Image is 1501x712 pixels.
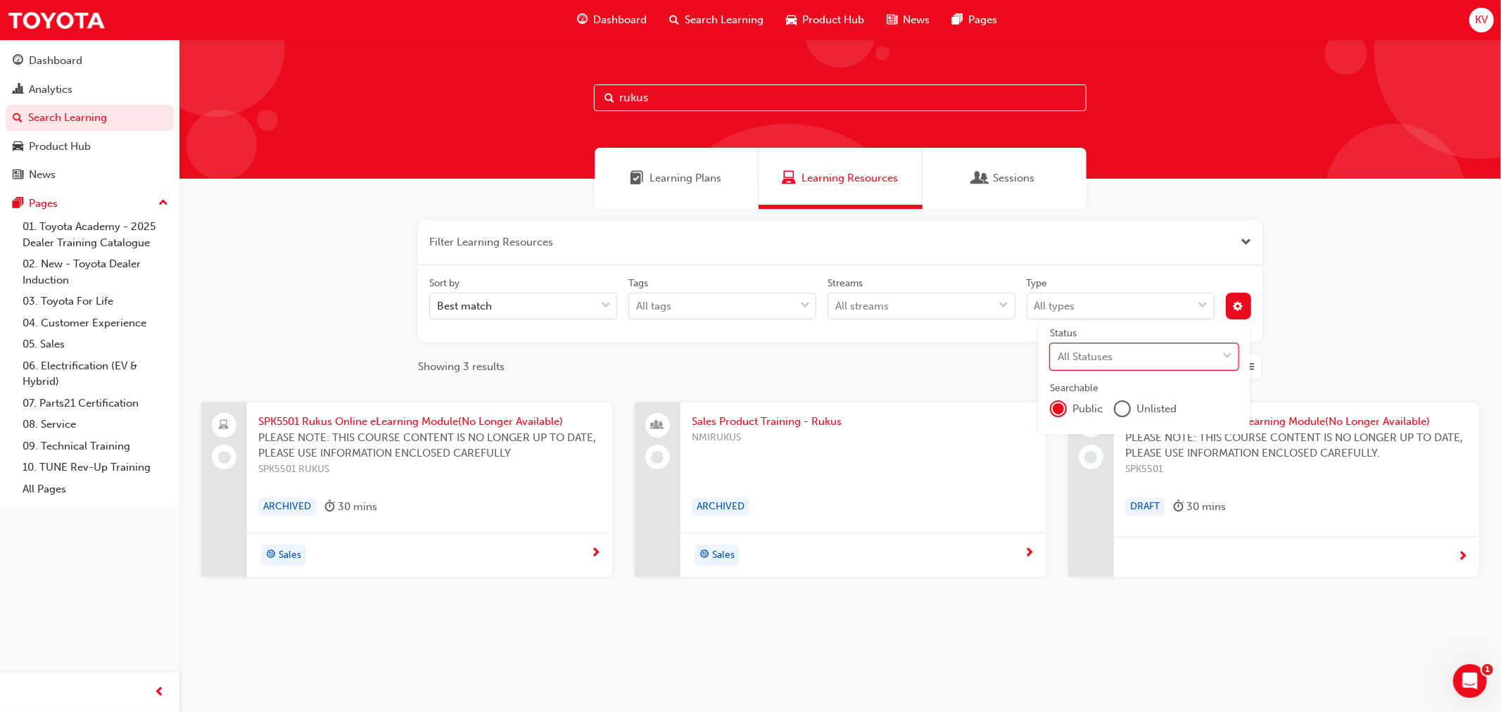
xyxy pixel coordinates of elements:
span: Sessions [974,170,988,186]
span: guage-icon [577,11,588,29]
span: next-icon [1024,547,1034,560]
div: publicOption [1050,400,1067,417]
div: 30 mins [1173,497,1226,516]
div: All streams [835,298,889,314]
span: Sales Product Training - Rukus [692,414,1034,430]
div: unlistedOption [1114,400,1131,417]
a: 02. New - Toyota Dealer Induction [17,253,174,291]
div: News [29,167,56,183]
span: Pages [968,12,997,28]
div: Pages [29,196,58,212]
a: Learning PlansLearning Plans [595,148,759,209]
span: PLEASE NOTE: THIS COURSE CONTENT IS NO LONGER UP TO DATE, PLEASE USE INFORMATION ENCLOSED CAREFULLY [258,430,601,462]
span: down-icon [999,297,1009,315]
span: down-icon [601,297,611,315]
span: NMIRUKUS [692,430,1034,446]
a: 09. Technical Training [17,436,174,457]
span: Public [1072,401,1103,417]
a: 05. Sales [17,333,174,355]
span: PLEASE NOTE: THIS COURSE CONTENT IS NO LONGER UP TO DATE, PLEASE USE INFORMATION ENCLOSED CAREFULLY. [1125,430,1468,462]
div: Status [1050,326,1077,341]
a: SPK5501 Rukus Online eLearning Module(No Longer Available)PLEASE NOTE: THIS COURSE CONTENT IS NO ... [201,402,612,577]
button: cog-icon [1226,293,1252,319]
button: Pages [6,191,174,217]
a: 03. Toyota For Life [17,291,174,312]
span: search-icon [669,11,679,29]
div: Analytics [29,82,72,98]
div: Best match [437,298,492,314]
span: Showing 3 results [418,359,505,375]
div: Sort by [429,276,460,291]
span: cog-icon [1234,302,1243,314]
button: KV [1469,8,1494,32]
a: 01. Toyota Academy - 2025 Dealer Training Catalogue [17,216,174,253]
span: target-icon [699,546,709,564]
span: up-icon [158,194,168,212]
span: down-icon [1222,348,1232,366]
span: down-icon [800,297,810,315]
button: DashboardAnalyticsSearch LearningProduct HubNews [6,45,174,191]
span: next-icon [590,547,601,560]
span: news-icon [13,169,23,182]
div: Streams [828,276,863,291]
div: DRAFT [1125,497,1165,516]
a: 10. TUNE Rev-Up Training [17,457,174,478]
span: news-icon [887,11,897,29]
a: search-iconSearch Learning [658,6,775,34]
span: guage-icon [13,55,23,68]
div: 30 mins [324,497,377,516]
span: car-icon [13,141,23,153]
span: KV [1475,12,1488,28]
div: ARCHIVED [258,497,316,516]
a: car-iconProduct Hub [775,6,875,34]
a: Analytics [6,77,174,103]
span: Learning Resources [802,170,898,186]
span: duration-icon [324,498,335,516]
span: pages-icon [13,198,23,210]
span: Sessions [994,170,1035,186]
div: Tags [628,276,648,291]
a: Dashboard [6,48,174,74]
img: Trak [7,4,106,36]
a: Product Hub [6,134,174,160]
span: Learning Plans [631,170,645,186]
a: pages-iconPages [941,6,1008,34]
span: 1 [1482,664,1493,675]
div: Dashboard [29,53,82,69]
span: people-icon [652,417,662,435]
span: learningRecordVerb_NONE-icon [1084,451,1097,464]
span: pages-icon [952,11,963,29]
a: Sales Product Training - RukusNMIRUKUSARCHIVEDtarget-iconSales [635,402,1046,577]
span: car-icon [786,11,797,29]
span: Product Hub [802,12,864,28]
span: duration-icon [1173,498,1184,516]
span: search-icon [13,112,23,125]
span: learningRecordVerb_NONE-icon [218,451,231,464]
div: All types [1034,298,1075,314]
a: 07. Parts21 Certification [17,393,174,414]
a: Learning ResourcesLearning Resources [759,148,923,209]
span: Sales [279,547,301,564]
span: next-icon [1457,551,1468,564]
span: Learning Plans [650,170,722,186]
div: Product Hub [29,139,91,155]
span: SPK5501 Rukus Online eLearning Module(No Longer Available) [258,414,601,430]
span: Sales [712,547,735,564]
span: target-icon [266,546,276,564]
span: prev-icon [155,684,165,701]
span: Search Learning [685,12,764,28]
div: Type [1027,276,1048,291]
a: guage-iconDashboard [566,6,658,34]
a: SessionsSessions [923,148,1087,209]
span: SPK5501 Rukus Online eLearning Module(No Longer Available) [1125,414,1468,430]
span: down-icon [1198,297,1208,315]
label: tagOptions [628,276,816,320]
a: News [6,162,174,188]
span: Unlisted [1136,401,1177,417]
span: chart-icon [13,84,23,96]
span: SPK5501 RUKUS [258,462,601,478]
button: Close the filter [1241,234,1251,250]
span: News [903,12,930,28]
